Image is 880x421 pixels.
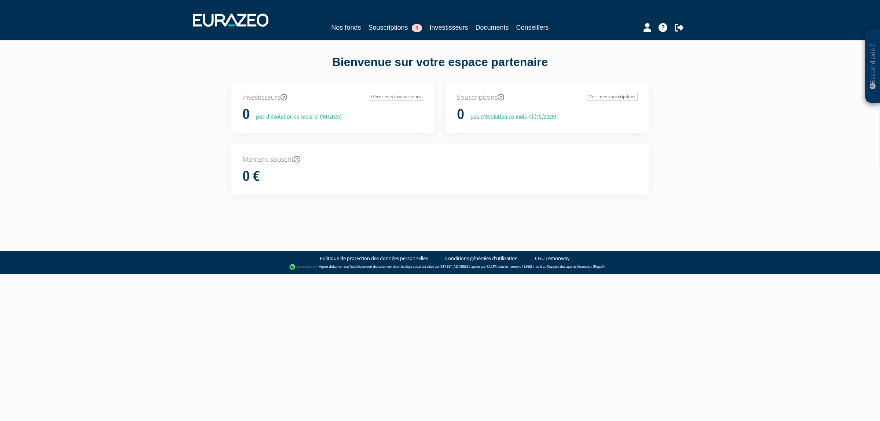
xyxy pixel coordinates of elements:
[869,33,877,99] p: Besoin d'aide ?
[457,107,464,122] h1: 0
[516,22,549,33] a: Conseillers
[251,113,342,121] p: pas d'évolution ce mois-ci (10/2025)
[242,93,423,102] p: Investisseurs
[445,255,518,262] a: Conditions générales d'utilisation
[7,263,873,271] div: - Agent de (établissement de paiement dont le siège social est situé au [STREET_ADDRESS], agréé p...
[242,155,638,164] p: Montant souscrit
[412,24,422,32] span: 1
[547,264,605,269] a: Registre des agents financiers (Regafi)
[457,93,638,102] p: Souscriptions
[289,263,318,271] img: logo-lemonway.png
[369,93,423,101] a: Gérer mes investisseurs
[331,22,361,33] a: Nos fonds
[193,14,268,27] img: 1732889491-logotype_eurazeo_blanc_rvb.png
[465,113,556,121] p: pas d'évolution ce mois-ci (10/2025)
[242,107,250,122] h1: 0
[429,22,468,33] a: Investisseurs
[225,54,654,83] div: Bienvenue sur votre espace partenaire
[368,22,422,33] a: Souscriptions1
[242,169,260,184] h1: 0 €
[535,255,570,262] a: CGU Lemonway
[333,264,350,269] a: Lemonway
[476,22,509,33] a: Documents
[320,255,428,262] a: Politique de protection des données personnelles
[587,93,638,101] a: Voir mes souscriptions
